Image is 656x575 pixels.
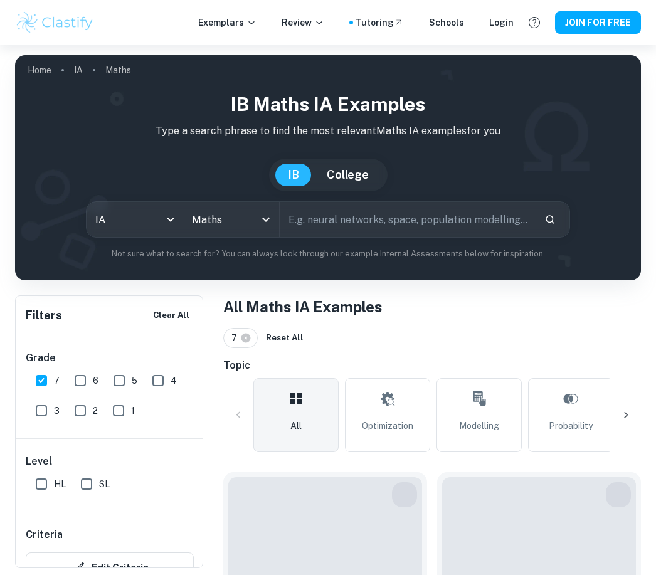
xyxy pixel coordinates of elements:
h6: Topic [223,358,641,373]
button: Reset All [263,329,307,347]
span: 6 [93,374,98,388]
a: Home [28,61,51,79]
img: profile cover [15,55,641,280]
span: 5 [132,374,137,388]
a: Schools [429,16,464,29]
button: JOIN FOR FREE [555,11,641,34]
span: 7 [54,374,60,388]
button: Search [539,209,561,230]
span: All [290,419,302,433]
span: Modelling [459,419,499,433]
span: 3 [54,404,60,418]
h6: Level [26,454,194,469]
span: HL [54,477,66,491]
input: E.g. neural networks, space, population modelling... [280,202,534,237]
div: 7 [223,328,258,348]
h1: IB Maths IA examples [25,90,631,119]
a: Login [489,16,514,29]
span: 2 [93,404,98,418]
button: College [314,164,381,186]
span: Probability [549,419,593,433]
span: Optimization [362,419,413,433]
span: 7 [231,331,243,345]
img: Clastify logo [15,10,95,35]
p: Maths [105,63,131,77]
h6: Criteria [26,527,63,542]
span: 1 [131,404,135,418]
h6: Grade [26,351,194,366]
button: Open [257,211,275,228]
div: IA [87,202,183,237]
button: Help and Feedback [524,12,545,33]
p: Type a search phrase to find the most relevant Maths IA examples for you [25,124,631,139]
button: Clear All [150,306,193,325]
h1: All Maths IA Examples [223,295,641,318]
a: Tutoring [356,16,404,29]
p: Review [282,16,324,29]
a: IA [74,61,83,79]
button: IB [275,164,312,186]
h6: Filters [26,307,62,324]
p: Exemplars [198,16,257,29]
span: 4 [171,374,177,388]
span: SL [99,477,110,491]
p: Not sure what to search for? You can always look through our example Internal Assessments below f... [25,248,631,260]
